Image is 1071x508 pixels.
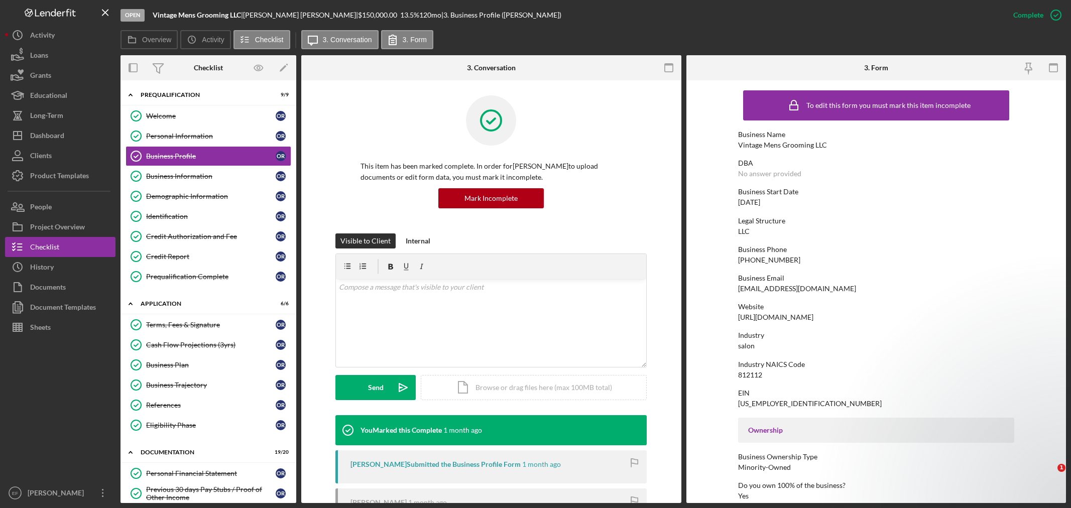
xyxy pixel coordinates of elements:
div: O R [276,380,286,390]
a: Demographic InformationOR [126,186,291,206]
label: 3. Conversation [323,36,372,44]
time: 2025-07-15 15:45 [522,460,561,468]
label: 3. Form [403,36,427,44]
div: O R [276,360,286,370]
div: Industry [738,331,1014,339]
div: You Marked this Complete [361,426,442,434]
div: 6 / 6 [271,301,289,307]
div: [PERSON_NAME] [350,498,407,506]
button: Sheets [5,317,115,337]
button: Project Overview [5,217,115,237]
div: To edit this form you must mark this item incomplete [806,101,971,109]
button: Send [335,375,416,400]
div: Credit Authorization and Fee [146,232,276,240]
div: O R [276,272,286,282]
a: History [5,257,115,277]
a: Document Templates [5,297,115,317]
div: Checklist [194,64,223,72]
div: [PERSON_NAME] Submitted the Business Profile Form [350,460,521,468]
div: Complete [1013,5,1043,25]
time: 2025-07-15 17:39 [443,426,482,434]
div: Credit Report [146,252,276,261]
label: Checklist [255,36,284,44]
div: Terms, Fees & Signature [146,321,276,329]
div: Business Trajectory [146,381,276,389]
div: People [30,197,52,219]
div: Demographic Information [146,192,276,200]
div: Documents [30,277,66,300]
div: Business Plan [146,361,276,369]
div: Documentation [141,449,264,455]
div: Checklist [30,237,59,260]
div: Dashboard [30,125,64,148]
div: Prequalification Complete [146,273,276,281]
div: Loans [30,45,48,68]
a: IdentificationOR [126,206,291,226]
div: O R [276,211,286,221]
div: 19 / 20 [271,449,289,455]
a: Business ProfileOR [126,146,291,166]
button: EF[PERSON_NAME] [5,483,115,503]
div: Cash Flow Projections (3yrs) [146,341,276,349]
div: O R [276,151,286,161]
a: Documents [5,277,115,297]
div: Open [121,9,145,22]
div: Personal Information [146,132,276,140]
div: | 3. Business Profile ([PERSON_NAME]) [441,11,561,19]
div: Long-Term [30,105,63,128]
text: EF [12,490,18,496]
button: Visible to Client [335,233,396,248]
div: Industry NAICS Code [738,360,1014,368]
button: Loans [5,45,115,65]
div: LLC [738,227,750,235]
a: Personal Financial StatementOR [126,463,291,483]
div: Business Profile [146,152,276,160]
div: Minority-Owned [738,463,791,471]
div: Previous 30 days Pay Stubs / Proof of Other Income [146,485,276,501]
div: Prequalification [141,92,264,98]
div: [PERSON_NAME] [25,483,90,505]
div: Visible to Client [340,233,391,248]
a: Personal InformationOR [126,126,291,146]
div: Legal Structure [738,217,1014,225]
button: 3. Form [381,30,433,49]
button: Clients [5,146,115,166]
a: Terms, Fees & SignatureOR [126,315,291,335]
div: No answer provided [738,170,801,178]
span: 1 [1057,464,1065,472]
button: Product Templates [5,166,115,186]
div: Identification [146,212,276,220]
div: DBA [738,159,1014,167]
div: O R [276,111,286,121]
time: 2025-07-15 15:11 [408,498,447,506]
a: Cash Flow Projections (3yrs)OR [126,335,291,355]
div: O R [276,171,286,181]
button: Complete [1003,5,1066,25]
button: Educational [5,85,115,105]
div: Vintage Mens Grooming LLC [738,141,827,149]
div: Application [141,301,264,307]
div: O R [276,400,286,410]
div: O R [276,488,286,498]
iframe: Intercom live chat [1037,464,1061,488]
div: O R [276,231,286,241]
div: O R [276,340,286,350]
div: 9 / 9 [271,92,289,98]
a: Eligibility PhaseOR [126,415,291,435]
div: 120 mo [419,11,441,19]
button: People [5,197,115,217]
a: Prequalification CompleteOR [126,267,291,287]
a: Business TrajectoryOR [126,375,291,395]
div: O R [276,420,286,430]
div: [PERSON_NAME] [PERSON_NAME] | [243,11,358,19]
div: Ownership [748,426,1004,434]
button: Activity [5,25,115,45]
div: 3. Form [864,64,888,72]
button: Long-Term [5,105,115,125]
